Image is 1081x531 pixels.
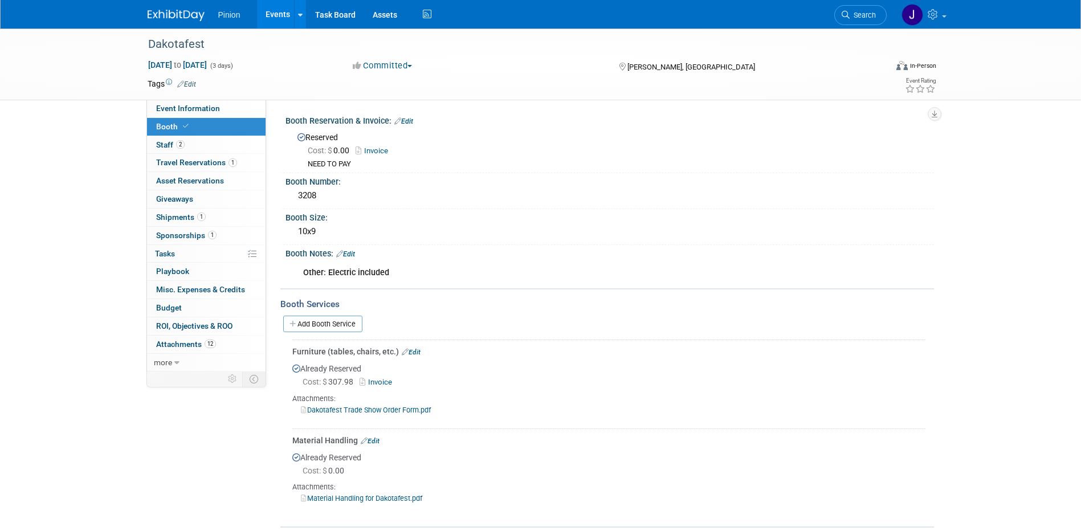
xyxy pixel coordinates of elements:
[819,59,937,76] div: Event Format
[156,231,217,240] span: Sponsorships
[156,340,216,349] span: Attachments
[147,336,266,353] a: Attachments12
[242,371,266,386] td: Toggle Event Tabs
[147,118,266,136] a: Booth
[156,122,191,131] span: Booth
[229,158,237,167] span: 1
[209,62,233,70] span: (3 days)
[197,213,206,221] span: 1
[147,281,266,299] a: Misc. Expenses & Credits
[294,129,925,169] div: Reserved
[292,435,925,446] div: Material Handling
[147,263,266,280] a: Playbook
[156,104,220,113] span: Event Information
[285,209,934,223] div: Booth Size:
[402,348,421,356] a: Edit
[156,213,206,222] span: Shipments
[627,63,755,71] span: [PERSON_NAME], [GEOGRAPHIC_DATA]
[303,466,328,475] span: Cost: $
[156,176,224,185] span: Asset Reservations
[148,78,196,89] td: Tags
[156,158,237,167] span: Travel Reservations
[294,223,925,240] div: 10x9
[148,10,205,21] img: ExhibitDay
[147,154,266,171] a: Travel Reservations1
[205,340,216,348] span: 12
[349,60,417,72] button: Committed
[303,377,358,386] span: 307.98
[156,267,189,276] span: Playbook
[156,303,182,312] span: Budget
[147,190,266,208] a: Giveaways
[301,406,431,414] a: Dakotafest Trade Show Order Form.pdf
[147,172,266,190] a: Asset Reservations
[183,123,189,129] i: Booth reservation complete
[356,146,394,155] a: Invoice
[147,100,266,117] a: Event Information
[147,209,266,226] a: Shipments1
[834,5,887,25] a: Search
[283,316,362,332] a: Add Booth Service
[280,298,934,311] div: Booth Services
[156,140,185,149] span: Staff
[147,245,266,263] a: Tasks
[292,357,925,424] div: Already Reserved
[147,354,266,371] a: more
[360,378,397,386] a: Invoice
[172,60,183,70] span: to
[156,194,193,203] span: Giveaways
[308,146,354,155] span: 0.00
[155,249,175,258] span: Tasks
[336,250,355,258] a: Edit
[294,187,925,205] div: 3208
[301,494,422,503] a: Material Handling for Dakotafest.pdf
[223,371,243,386] td: Personalize Event Tab Strip
[896,61,908,70] img: Format-Inperson.png
[147,317,266,335] a: ROI, Objectives & ROO
[177,80,196,88] a: Edit
[156,285,245,294] span: Misc. Expenses & Credits
[850,11,876,19] span: Search
[147,299,266,317] a: Budget
[303,268,389,277] b: Other: Electric included
[285,173,934,187] div: Booth Number:
[292,346,925,357] div: Furniture (tables, chairs, etc.)
[303,377,328,386] span: Cost: $
[308,146,333,155] span: Cost: $
[147,136,266,154] a: Staff2
[154,358,172,367] span: more
[285,112,934,127] div: Booth Reservation & Invoice:
[905,78,936,84] div: Event Rating
[148,60,207,70] span: [DATE] [DATE]
[292,446,925,513] div: Already Reserved
[909,62,936,70] div: In-Person
[218,10,240,19] span: Pinion
[292,482,925,492] div: Attachments:
[208,231,217,239] span: 1
[144,34,870,55] div: Dakotafest
[394,117,413,125] a: Edit
[308,160,925,169] div: NEED TO PAY
[901,4,923,26] img: Jennifer Plumisto
[156,321,232,330] span: ROI, Objectives & ROO
[147,227,266,244] a: Sponsorships1
[176,140,185,149] span: 2
[285,245,934,260] div: Booth Notes:
[303,466,349,475] span: 0.00
[361,437,380,445] a: Edit
[292,394,925,404] div: Attachments:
